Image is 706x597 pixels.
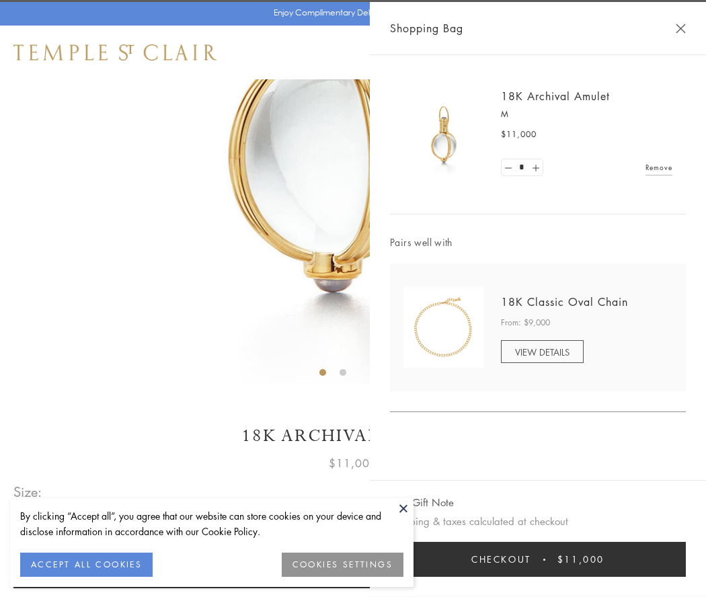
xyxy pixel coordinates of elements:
[13,44,217,61] img: Temple St. Clair
[528,159,542,176] a: Set quantity to 2
[557,552,604,567] span: $11,000
[676,24,686,34] button: Close Shopping Bag
[329,454,377,472] span: $11,000
[390,542,686,577] button: Checkout $11,000
[390,19,463,37] span: Shopping Bag
[515,346,570,358] span: VIEW DETAILS
[403,94,484,175] img: 18K Archival Amulet
[13,481,43,503] span: Size:
[13,424,693,448] h1: 18K Archival Amulet
[403,287,484,368] img: N88865-OV18
[390,513,686,530] p: Shipping & taxes calculated at checkout
[282,553,403,577] button: COOKIES SETTINGS
[501,340,584,363] a: VIEW DETAILS
[471,552,531,567] span: Checkout
[274,6,426,19] p: Enjoy Complimentary Delivery & Returns
[645,160,672,175] a: Remove
[20,553,153,577] button: ACCEPT ALL COOKIES
[20,508,403,539] div: By clicking “Accept all”, you agree that our website can store cookies on your device and disclos...
[390,494,454,511] button: Add Gift Note
[390,235,686,250] span: Pairs well with
[501,89,610,104] a: 18K Archival Amulet
[501,294,628,309] a: 18K Classic Oval Chain
[501,108,672,121] p: M
[501,316,550,329] span: From: $9,000
[502,159,515,176] a: Set quantity to 0
[501,128,537,141] span: $11,000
